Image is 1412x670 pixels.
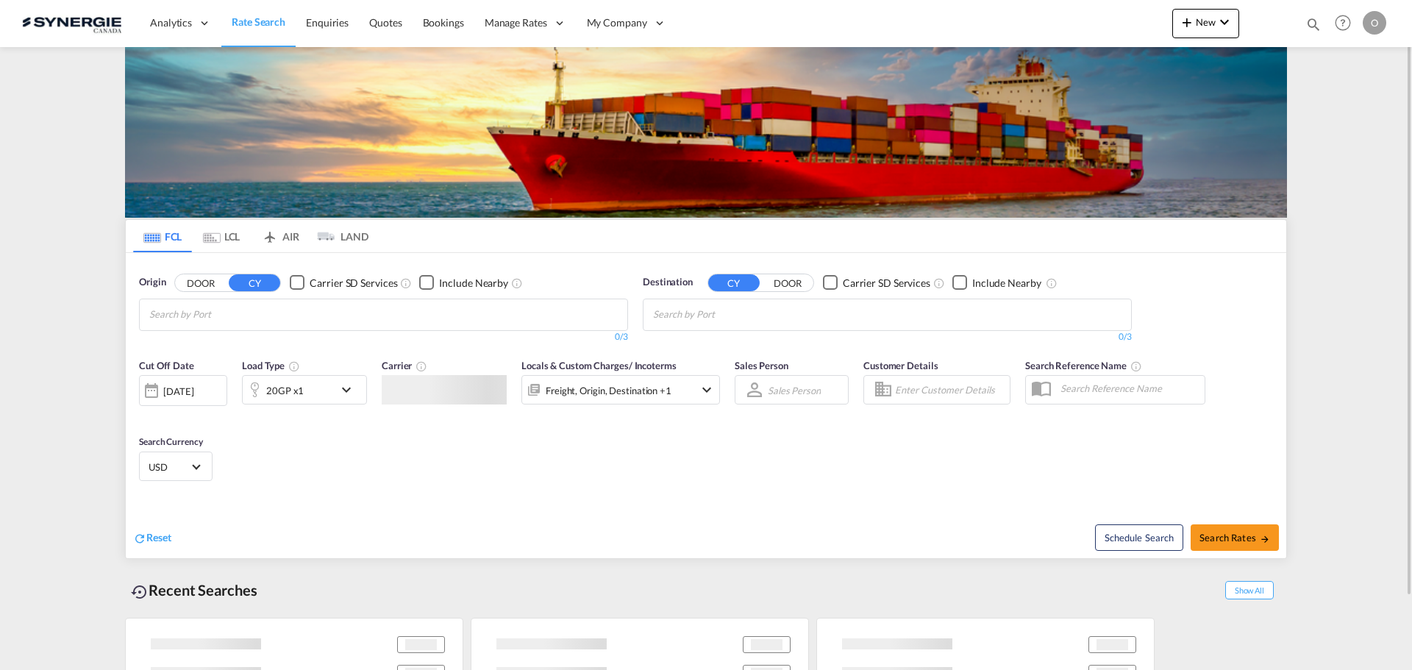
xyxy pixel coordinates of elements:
div: Help [1330,10,1363,37]
md-tab-item: LAND [310,220,368,252]
md-icon: icon-magnify [1305,16,1322,32]
button: icon-plus 400-fgNewicon-chevron-down [1172,9,1239,38]
md-pagination-wrapper: Use the left and right arrow keys to navigate between tabs [133,220,368,252]
span: Show All [1225,581,1274,599]
span: Search Currency [139,436,203,447]
span: USD [149,460,190,474]
span: Locals & Custom Charges [521,360,677,371]
md-icon: icon-chevron-down [1216,13,1233,31]
div: Carrier SD Services [310,276,397,291]
img: 1f56c880d42311ef80fc7dca854c8e59.png [22,7,121,40]
span: Origin [139,275,165,290]
md-icon: Unchecked: Search for CY (Container Yard) services for all selected carriers.Checked : Search for... [400,277,412,289]
div: 0/3 [643,331,1132,343]
input: Enter Customer Details [895,379,1005,401]
span: Carrier [382,360,427,371]
span: Manage Rates [485,15,547,30]
md-icon: Unchecked: Search for CY (Container Yard) services for all selected carriers.Checked : Search for... [933,277,945,289]
span: Sales Person [735,360,788,371]
span: Enquiries [306,16,349,29]
md-icon: icon-information-outline [288,360,300,372]
span: Cut Off Date [139,360,194,371]
md-icon: Unchecked: Ignores neighbouring ports when fetching rates.Checked : Includes neighbouring ports w... [1046,277,1058,289]
md-icon: icon-chevron-down [698,381,716,399]
input: Chips input. [149,303,289,327]
div: Carrier SD Services [843,276,930,291]
div: 0/3 [139,331,628,343]
md-icon: icon-airplane [261,228,279,239]
span: Search Reference Name [1025,360,1142,371]
span: Customer Details [863,360,938,371]
md-icon: The selected Trucker/Carrierwill be displayed in the rate results If the rates are from another f... [416,360,427,372]
md-select: Select Currency: $ USDUnited States Dollar [147,456,204,477]
md-chips-wrap: Chips container with autocompletion. Enter the text area, type text to search, and then use the u... [147,299,295,327]
span: Bookings [423,16,464,29]
span: My Company [587,15,647,30]
span: Search Rates [1199,532,1270,544]
div: Recent Searches [125,574,263,607]
div: O [1363,11,1386,35]
span: Load Type [242,360,300,371]
md-icon: Your search will be saved by the below given name [1130,360,1142,372]
md-chips-wrap: Chips container with autocompletion. Enter the text area, type text to search, and then use the u... [651,299,799,327]
md-tab-item: AIR [251,220,310,252]
div: [DATE] [139,375,227,406]
md-select: Sales Person [766,379,822,401]
md-datepicker: Select [139,405,150,424]
div: icon-refreshReset [133,530,171,546]
md-checkbox: Checkbox No Ink [952,275,1041,291]
md-icon: icon-chevron-down [338,381,363,399]
md-icon: icon-refresh [133,532,146,545]
button: Note: By default Schedule search will only considerorigin ports, destination ports and cut off da... [1095,524,1183,551]
input: Chips input. [653,303,793,327]
div: Include Nearby [972,276,1041,291]
button: DOOR [762,274,813,291]
md-icon: Unchecked: Ignores neighbouring ports when fetching rates.Checked : Includes neighbouring ports w... [511,277,523,289]
div: 20GP x1 [266,380,304,401]
md-icon: icon-plus 400-fg [1178,13,1196,31]
md-tab-item: LCL [192,220,251,252]
button: CY [708,274,760,291]
span: / Incoterms [629,360,677,371]
span: Destination [643,275,693,290]
span: Reset [146,531,171,544]
img: LCL+%26+FCL+BACKGROUND.png [125,47,1287,218]
span: New [1178,16,1233,28]
md-checkbox: Checkbox No Ink [419,275,508,291]
button: Search Ratesicon-arrow-right [1191,524,1279,551]
span: Help [1330,10,1355,35]
md-checkbox: Checkbox No Ink [290,275,397,291]
md-icon: icon-backup-restore [131,583,149,601]
div: OriginDOOR CY Checkbox No InkUnchecked: Search for CY (Container Yard) services for all selected ... [126,253,1286,558]
div: icon-magnify [1305,16,1322,38]
div: [DATE] [163,385,193,398]
div: Freight Origin Destination Factory Stuffingicon-chevron-down [521,375,720,405]
md-icon: icon-arrow-right [1260,534,1270,544]
button: CY [229,274,280,291]
md-checkbox: Checkbox No Ink [823,275,930,291]
span: Analytics [150,15,192,30]
div: Freight Origin Destination Factory Stuffing [546,380,671,401]
div: Include Nearby [439,276,508,291]
span: Quotes [369,16,402,29]
button: DOOR [175,274,227,291]
span: Rate Search [232,15,285,28]
input: Search Reference Name [1053,377,1205,399]
md-tab-item: FCL [133,220,192,252]
div: 20GP x1icon-chevron-down [242,375,367,405]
